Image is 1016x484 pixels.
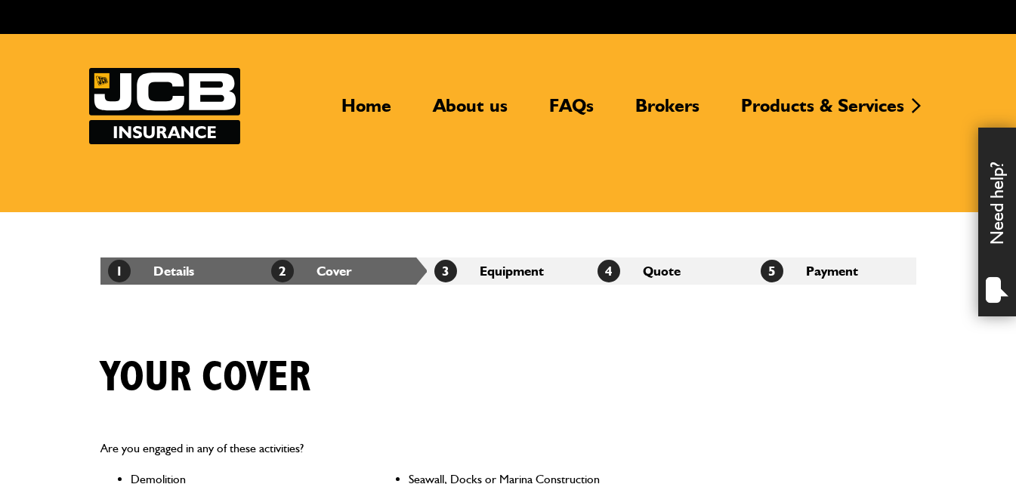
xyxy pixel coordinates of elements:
span: 3 [434,260,457,282]
h1: Your cover [100,353,310,403]
p: Are you engaged in any of these activities? [100,439,637,458]
span: 5 [761,260,783,282]
a: 1Details [108,263,194,279]
a: FAQs [538,94,605,129]
span: 2 [271,260,294,282]
img: JCB Insurance Services logo [89,68,240,144]
li: Quote [590,257,753,285]
a: Brokers [624,94,711,129]
a: Products & Services [730,94,916,129]
a: JCB Insurance Services [89,68,240,144]
li: Payment [753,257,916,285]
a: About us [422,94,519,129]
a: Home [330,94,403,129]
span: 1 [108,260,131,282]
span: 4 [598,260,620,282]
li: Cover [264,257,427,285]
li: Equipment [427,257,590,285]
div: Need help? [978,128,1016,316]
